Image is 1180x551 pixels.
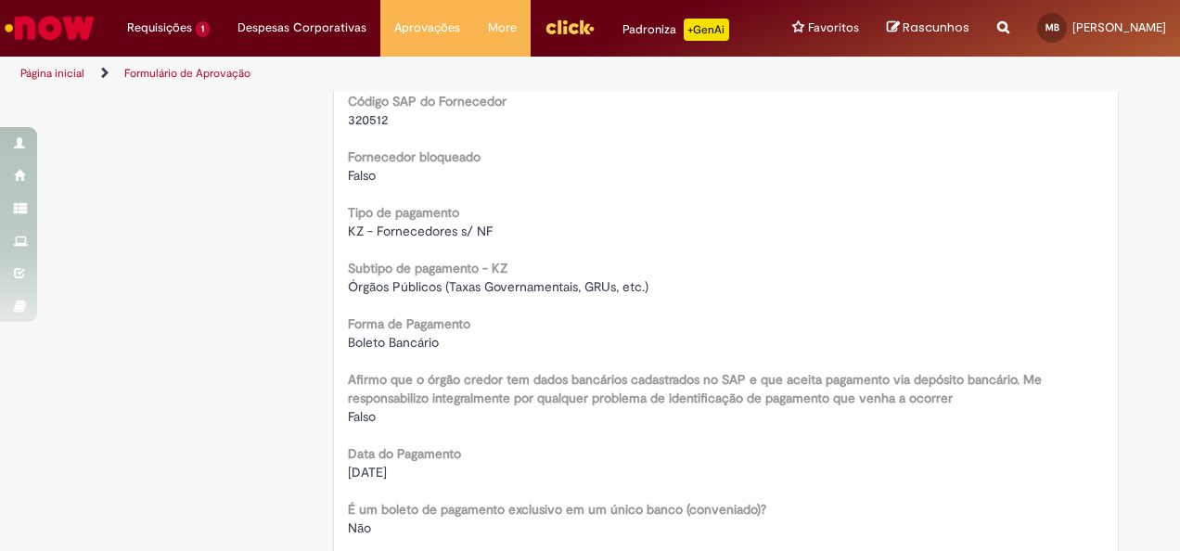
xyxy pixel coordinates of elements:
[196,21,210,37] span: 1
[348,260,507,276] b: Subtipo de pagamento - KZ
[2,9,97,46] img: ServiceNow
[1045,21,1059,33] span: MB
[684,19,729,41] p: +GenAi
[20,66,84,81] a: Página inicial
[903,19,969,36] span: Rascunhos
[348,371,1042,406] b: Afirmo que o órgão credor tem dados bancários cadastrados no SAP e que aceita pagamento via depós...
[348,334,439,351] span: Boleto Bancário
[348,445,461,462] b: Data do Pagamento
[348,408,376,425] span: Falso
[394,19,460,37] span: Aprovações
[348,167,376,184] span: Falso
[1072,19,1166,35] span: [PERSON_NAME]
[545,13,595,41] img: click_logo_yellow_360x200.png
[124,66,250,81] a: Formulário de Aprovação
[488,19,517,37] span: More
[348,501,766,518] b: É um boleto de pagamento exclusivo em um único banco (conveniado)?
[348,111,388,128] span: 320512
[348,278,648,295] span: Órgãos Públicos (Taxas Governamentais, GRUs, etc.)
[348,315,470,332] b: Forma de Pagamento
[348,223,493,239] span: KZ - Fornecedores s/ NF
[237,19,366,37] span: Despesas Corporativas
[622,19,729,41] div: Padroniza
[348,93,507,109] b: Código SAP do Fornecedor
[348,204,459,221] b: Tipo de pagamento
[127,19,192,37] span: Requisições
[808,19,859,37] span: Favoritos
[348,464,387,481] span: [DATE]
[887,19,969,37] a: Rascunhos
[14,57,773,91] ul: Trilhas de página
[348,148,481,165] b: Fornecedor bloqueado
[348,519,371,536] span: Não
